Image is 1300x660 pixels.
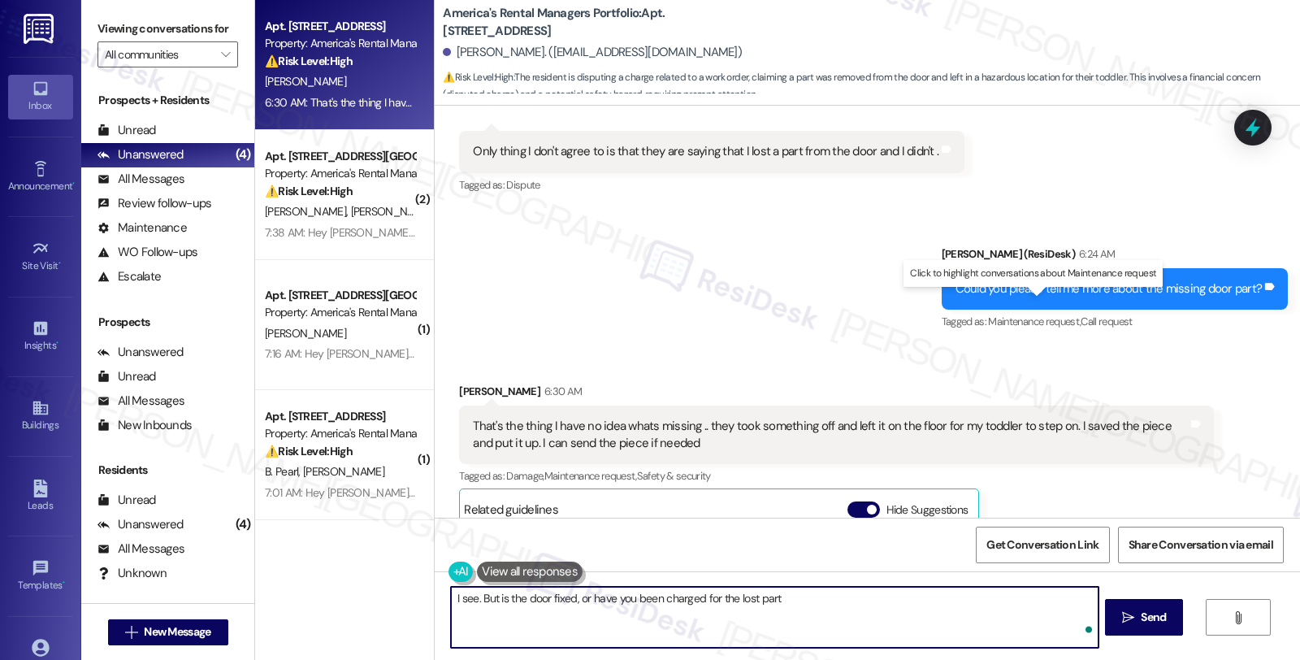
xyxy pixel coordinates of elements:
span: : The resident is disputing a charge related to a work order, claiming a part was removed from th... [443,69,1300,104]
div: Residents [81,462,254,479]
div: 6:30 AM: That's the thing I have no idea whats missing .. they took something off and left it on ... [265,95,1160,110]
div: Unread [97,122,156,139]
div: [PERSON_NAME] [459,383,1213,406]
div: Property: America's Rental Managers Portfolio [265,304,415,321]
span: Share Conversation via email [1129,536,1273,554]
span: [PERSON_NAME] [265,74,346,89]
i:  [125,626,137,639]
span: • [72,178,75,189]
div: Related guidelines [464,502,558,525]
button: Send [1105,599,1184,636]
strong: ⚠️ Risk Level: High [265,184,353,198]
div: All Messages [97,541,184,558]
div: [PERSON_NAME]. ([EMAIL_ADDRESS][DOMAIN_NAME]) [443,44,742,61]
span: [PERSON_NAME] [351,204,432,219]
span: • [63,577,65,588]
div: Prospects + Residents [81,92,254,109]
div: Tagged as: [459,464,1213,488]
i:  [1122,611,1134,624]
div: Prospects [81,314,254,331]
div: Property: America's Rental Managers Portfolio [265,425,415,442]
label: Hide Suggestions [886,502,968,519]
button: Get Conversation Link [976,527,1109,563]
span: [PERSON_NAME] [265,204,351,219]
span: Maintenance request , [544,469,637,483]
div: All Messages [97,393,184,410]
strong: ⚠️ Risk Level: High [265,444,353,458]
div: 7:01 AM: Hey [PERSON_NAME] and [PERSON_NAME], we appreciate your text! We'll be back at 11AM to h... [265,485,1053,500]
span: Get Conversation Link [986,536,1098,554]
div: That's the thing I have no idea whats missing .. they took something off and left it on the floor... [473,418,1187,453]
label: Viewing conversations for [97,16,238,41]
div: [PERSON_NAME] (ResiDesk) [942,245,1289,268]
div: Maintenance [97,219,187,237]
div: New Inbounds [97,417,192,434]
div: Review follow-ups [97,195,211,212]
a: Inbox [8,75,73,119]
textarea: To enrich screen reader interactions, please activate Accessibility in Grammarly extension settings [451,587,1098,648]
span: • [56,337,58,349]
span: [PERSON_NAME] [303,464,384,479]
div: WO Follow-ups [97,244,197,261]
div: Unanswered [97,516,184,533]
div: All Messages [97,171,184,188]
a: Site Visit • [8,235,73,279]
div: (4) [232,142,255,167]
div: Apt. [STREET_ADDRESS] [265,18,415,35]
img: ResiDesk Logo [24,14,57,44]
a: Buildings [8,394,73,438]
span: B. Pearl [265,464,303,479]
div: Apt. [STREET_ADDRESS][GEOGRAPHIC_DATA][PERSON_NAME][STREET_ADDRESS][PERSON_NAME] [265,148,415,165]
span: New Message [144,623,210,640]
span: Damage , [506,469,544,483]
span: Dispute [506,178,539,192]
div: Unknown [97,565,167,582]
span: Safety & security [637,469,711,483]
div: Only thing I don't agree to is that they are saying that I lost a part from the door and I didn't . [473,143,938,160]
div: Tagged as: [942,310,1289,333]
p: Click to highlight conversations about Maintenance request [910,267,1156,280]
b: America's Rental Managers Portfolio: Apt. [STREET_ADDRESS] [443,5,768,40]
div: Apt. [STREET_ADDRESS] [265,408,415,425]
strong: ⚠️ Risk Level: High [265,54,353,68]
button: Share Conversation via email [1118,527,1284,563]
div: 7:16 AM: Hey [PERSON_NAME], we appreciate your text! We'll be back at 11AM to help you out. If th... [265,346,947,361]
strong: ⚠️ Risk Level: High [443,71,513,84]
div: 7:38 AM: Hey [PERSON_NAME] and [PERSON_NAME], we appreciate your text! We'll be back at 11AM to h... [265,225,1055,240]
div: Tagged as: [459,173,964,197]
div: Property: America's Rental Managers Portfolio [265,165,415,182]
div: Could you please tell me more about the missing door part? [955,280,1263,297]
a: Leads [8,475,73,519]
div: Property: America's Rental Managers Portfolio [265,35,415,52]
div: (4) [232,512,255,537]
i:  [1232,611,1244,624]
i:  [221,48,230,61]
div: Unread [97,492,156,509]
span: Maintenance request , [988,315,1081,328]
div: Apt. [STREET_ADDRESS][GEOGRAPHIC_DATA][STREET_ADDRESS] [265,287,415,304]
button: New Message [108,619,228,645]
a: Insights • [8,315,73,358]
span: Send [1141,609,1166,626]
div: 6:30 AM [540,383,582,400]
div: 6:24 AM [1075,245,1115,263]
div: Unread [97,368,156,385]
input: All communities [105,41,212,67]
span: [PERSON_NAME] [265,326,346,341]
a: Templates • [8,554,73,598]
span: Call request [1081,315,1132,328]
div: Unanswered [97,146,184,163]
span: • [58,258,61,269]
div: Unanswered [97,344,184,361]
div: Escalate [97,268,161,285]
